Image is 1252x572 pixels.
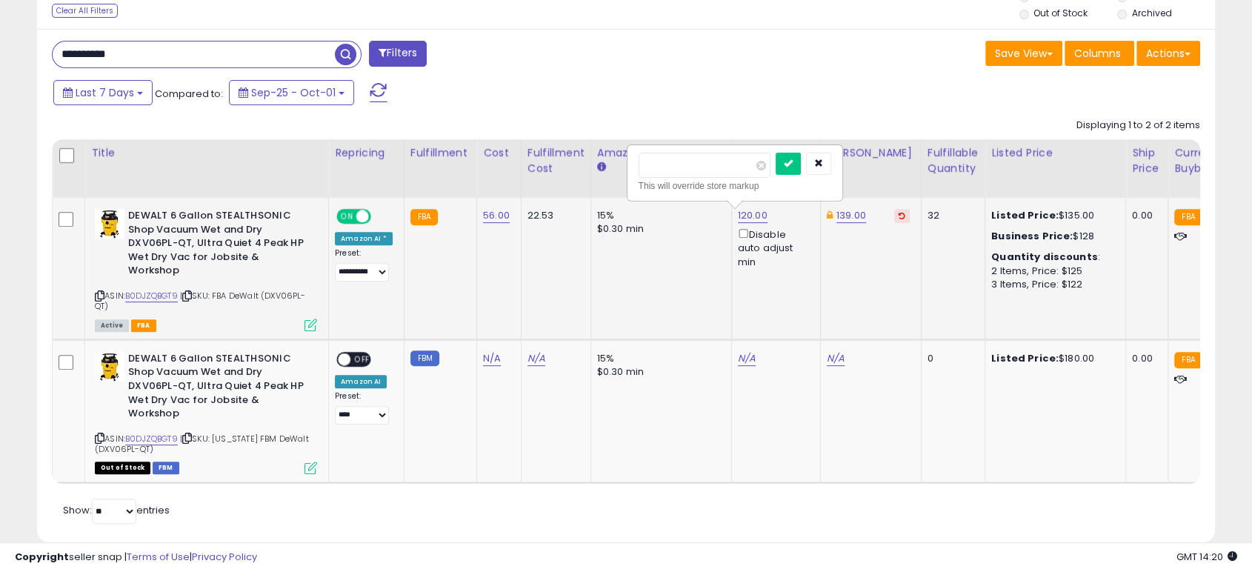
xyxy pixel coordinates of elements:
[1033,7,1088,19] label: Out of Stock
[95,290,306,312] span: | SKU: FBA DeWalt (DXV06PL-QT)
[95,209,124,239] img: 41fhZ+lU-jL._SL40_.jpg
[350,353,374,365] span: OFF
[15,551,257,565] div: seller snap | |
[527,209,579,222] div: 22.53
[128,352,308,425] b: DEWALT 6 Gallon STEALTHSONIC Shop Vacuum Wet and Dry DXV06PL-QT, Ultra Quiet 4 Peak HP Wet Dry Va...
[928,209,973,222] div: 32
[410,350,439,366] small: FBM
[991,145,1119,161] div: Listed Price
[991,209,1114,222] div: $135.00
[95,352,124,382] img: 41fhZ+lU-jL._SL40_.jpg
[827,351,845,366] a: N/A
[991,230,1114,243] div: $128
[991,278,1114,291] div: 3 Items, Price: $122
[229,80,354,105] button: Sep-25 - Oct-01
[251,85,336,100] span: Sep-25 - Oct-01
[836,208,866,223] a: 139.00
[125,290,178,302] a: B0DJZQBGT9
[95,433,309,455] span: | SKU: [US_STATE] FBM DeWalt (DXV06PL-QT)
[53,80,153,105] button: Last 7 Days
[827,145,915,161] div: [PERSON_NAME]
[410,145,470,161] div: Fulfillment
[1132,209,1156,222] div: 0.00
[1065,41,1134,66] button: Columns
[1174,209,1202,225] small: FBA
[985,41,1062,66] button: Save View
[1074,46,1121,61] span: Columns
[991,229,1073,243] b: Business Price:
[95,209,317,330] div: ASIN:
[991,352,1114,365] div: $180.00
[597,365,720,379] div: $0.30 min
[928,352,973,365] div: 0
[1076,119,1200,133] div: Displaying 1 to 2 of 2 items
[991,250,1098,264] b: Quantity discounts
[128,209,308,282] b: DEWALT 6 Gallon STEALTHSONIC Shop Vacuum Wet and Dry DXV06PL-QT, Ultra Quiet 4 Peak HP Wet Dry Va...
[597,145,725,161] div: Amazon Fees
[899,212,905,219] i: Revert to store-level Dynamic Max Price
[527,351,545,366] a: N/A
[991,351,1059,365] b: Listed Price:
[95,462,150,474] span: All listings that are currently out of stock and unavailable for purchase on Amazon
[91,145,322,161] div: Title
[125,433,178,445] a: B0DJZQBGT9
[1132,7,1172,19] label: Archived
[369,210,393,223] span: OFF
[1174,145,1251,176] div: Current Buybox Price
[827,210,833,220] i: This overrides the store level Dynamic Max Price for this listing
[369,41,427,67] button: Filters
[127,550,190,564] a: Terms of Use
[639,179,831,193] div: This will override store markup
[483,208,510,223] a: 56.00
[1132,145,1162,176] div: Ship Price
[597,222,720,236] div: $0.30 min
[52,4,118,18] div: Clear All Filters
[928,145,979,176] div: Fulfillable Quantity
[738,226,809,269] div: Disable auto adjust min
[597,352,720,365] div: 15%
[335,248,393,282] div: Preset:
[131,319,156,332] span: FBA
[1132,352,1156,365] div: 0.00
[1136,41,1200,66] button: Actions
[63,503,170,517] span: Show: entries
[335,391,393,425] div: Preset:
[335,145,398,161] div: Repricing
[738,208,767,223] a: 120.00
[738,351,756,366] a: N/A
[155,87,223,101] span: Compared to:
[991,265,1114,278] div: 2 Items, Price: $125
[76,85,134,100] span: Last 7 Days
[410,209,438,225] small: FBA
[1176,550,1237,564] span: 2025-10-9 14:20 GMT
[338,210,356,223] span: ON
[483,145,515,161] div: Cost
[95,319,129,332] span: All listings currently available for purchase on Amazon
[597,209,720,222] div: 15%
[483,351,501,366] a: N/A
[95,352,317,473] div: ASIN:
[991,208,1059,222] b: Listed Price:
[192,550,257,564] a: Privacy Policy
[335,232,393,245] div: Amazon AI *
[597,161,606,174] small: Amazon Fees.
[15,550,69,564] strong: Copyright
[527,145,585,176] div: Fulfillment Cost
[153,462,179,474] span: FBM
[335,375,387,388] div: Amazon AI
[1174,352,1202,368] small: FBA
[991,250,1114,264] div: :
